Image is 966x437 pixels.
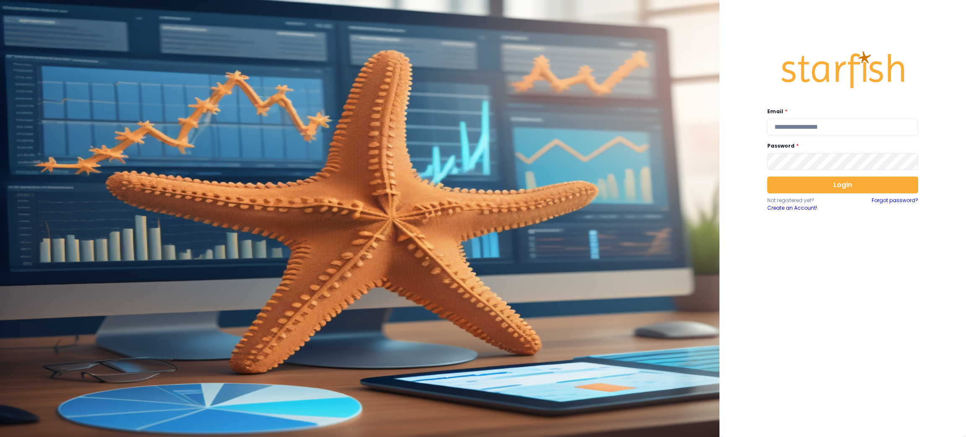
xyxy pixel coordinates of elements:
[767,177,918,193] button: Login
[767,108,913,115] label: Email
[780,43,906,96] img: Logo.42cb71d561138c82c4ab.png
[767,197,843,204] p: Not registered yet?
[872,197,918,212] a: Forgot password?
[767,204,843,212] a: Create an Account!
[767,142,913,150] label: Password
